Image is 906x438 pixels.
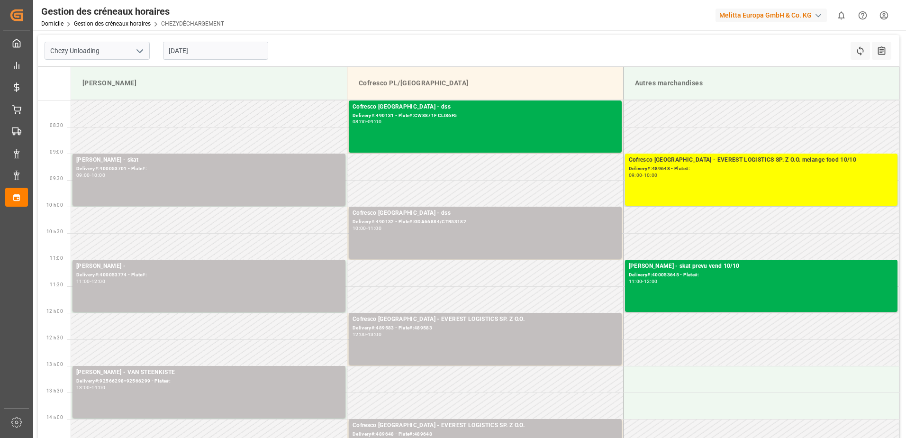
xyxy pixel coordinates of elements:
div: Cofresco [GEOGRAPHIC_DATA] - EVEREST LOGISTICS SP. Z O.O. [353,421,618,430]
span: 10 h 00 [46,202,63,208]
span: 10 h 30 [46,229,63,234]
div: Cofresco [GEOGRAPHIC_DATA] - EVEREST LOGISTICS SP. Z O.O. melange food 10/10 [629,155,894,165]
span: 12 h 30 [46,335,63,340]
div: 11:00 [76,279,90,283]
div: - [366,332,368,337]
div: - [90,173,91,177]
span: 13 h 30 [46,388,63,393]
font: Melitta Europa GmbH & Co. KG [719,10,812,20]
div: 12:00 [644,279,658,283]
span: 14 h 00 [46,415,63,420]
div: Delivery#:490131 - Plate#:CW8871F CLI86F5 [353,112,618,120]
div: 11:00 [368,226,381,230]
div: - [366,226,368,230]
div: 10:00 [644,173,658,177]
div: - [90,279,91,283]
div: Delivery#:490132 - Plate#:GDA66884/CTR53182 [353,218,618,226]
div: 09:00 [368,119,381,124]
div: [PERSON_NAME] - [76,262,342,271]
div: 08:00 [353,119,366,124]
div: Delivery#:489583 - Plate#:489583 [353,324,618,332]
span: 08:30 [50,123,63,128]
div: 09:00 [76,173,90,177]
div: Cofresco [GEOGRAPHIC_DATA] - dss [353,102,618,112]
div: Delivery#:400053774 - Plate#: [76,271,342,279]
div: [PERSON_NAME] - VAN STEENKISTE [76,368,342,377]
div: [PERSON_NAME] [79,74,339,92]
span: 12 h 00 [46,309,63,314]
div: 12:00 [353,332,366,337]
span: 09:00 [50,149,63,155]
a: Gestion des créneaux horaires [74,20,151,27]
span: 11:00 [50,255,63,261]
div: - [366,119,368,124]
button: Centre d’aide [852,5,873,26]
span: 09:30 [50,176,63,181]
div: 13:00 [368,332,381,337]
div: 13:00 [76,385,90,390]
div: - [642,173,643,177]
span: 13 h 00 [46,362,63,367]
div: Cofresco [GEOGRAPHIC_DATA] - EVEREST LOGISTICS SP. Z O.O. [353,315,618,324]
div: [PERSON_NAME] - skat [76,155,342,165]
div: Delivery#:400053645 - Plate#: [629,271,894,279]
div: 14:00 [91,385,105,390]
span: 11:30 [50,282,63,287]
a: Domicile [41,20,63,27]
div: Delivery#:92566298+92566299 - Plate#: [76,377,342,385]
div: Autres marchandises [631,74,892,92]
div: - [642,279,643,283]
button: show 0 new notifications [831,5,852,26]
div: Delivery#:400053701 - Plate#: [76,165,342,173]
div: 11:00 [629,279,643,283]
button: Melitta Europa GmbH & Co. KG [716,6,831,24]
div: 12:00 [91,279,105,283]
input: Type à rechercher/sélectionner [45,42,150,60]
div: 09:00 [629,173,643,177]
div: 10:00 [353,226,366,230]
div: - [90,385,91,390]
div: Cofresco [GEOGRAPHIC_DATA] - dss [353,209,618,218]
div: Delivery#:489648 - Plate#: [629,165,894,173]
div: Gestion des créneaux horaires [41,4,224,18]
div: [PERSON_NAME] - skat prevu vend 10/10 [629,262,894,271]
div: Cofresco PL/[GEOGRAPHIC_DATA] [355,74,616,92]
input: JJ-MM-AAAA [163,42,268,60]
div: 10:00 [91,173,105,177]
button: Ouvrir le menu [132,44,146,58]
